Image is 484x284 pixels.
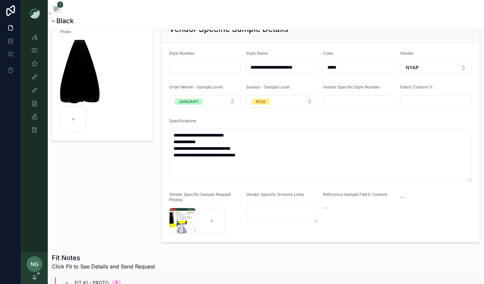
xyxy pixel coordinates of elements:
[400,85,433,89] span: Fabric Content %
[169,192,231,202] span: Vendor Specific Sample Request Photos
[256,99,266,105] div: RE26
[323,192,387,197] span: Reference Sample Fabric Content
[169,85,223,89] span: Order Month - Sample Level
[323,204,327,211] span: --
[169,51,195,56] span: Style Number
[169,118,196,123] span: Specifications
[246,95,318,108] button: Select Button
[323,51,333,56] span: Color
[400,61,472,74] button: Select Button
[179,99,198,105] div: JANUARY
[31,260,38,268] span: NG
[52,16,74,26] h1: - Black
[29,8,40,19] img: App logo
[52,253,155,262] h1: Fit Notes
[400,51,414,56] span: Vendor
[57,1,63,8] span: 1
[246,85,290,89] span: Season - Sample Level
[52,262,155,270] span: Click Fit to See Details and Send Request
[246,192,304,197] span: Vendor Specific Artwork Links
[406,64,419,71] span: NYAP
[60,40,100,103] img: Bubble-Skirt_Blacl.png
[169,95,241,108] button: Select Button
[323,85,380,89] span: Vendor Specific Style Number
[246,51,268,56] span: Style Name
[400,194,404,200] span: --
[21,27,48,144] div: scrollable content
[52,5,60,14] button: 1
